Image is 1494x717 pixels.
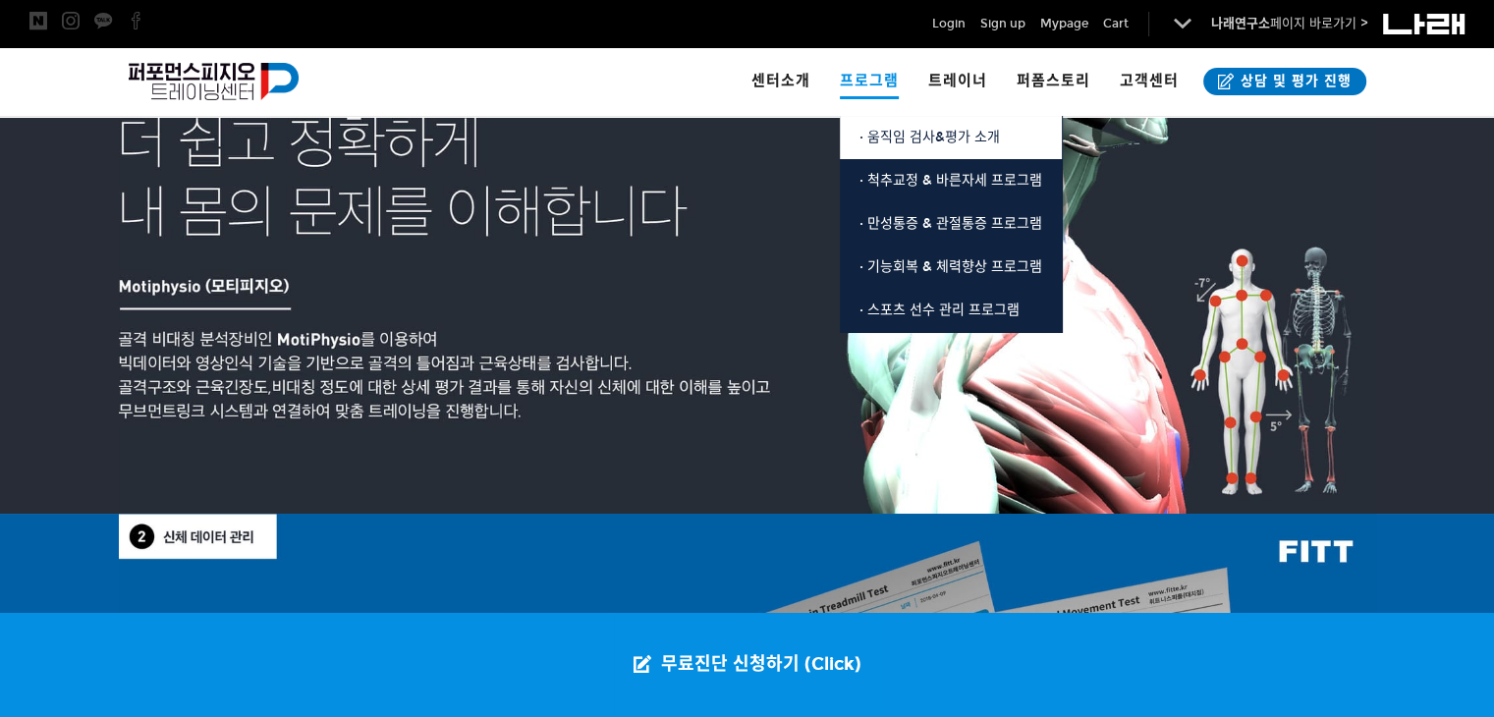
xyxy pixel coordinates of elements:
a: · 척추교정 & 바른자세 프로그램 [840,159,1062,202]
a: 무료진단 신청하기 (Click) [614,613,881,717]
a: Login [932,14,966,33]
a: 고객센터 [1105,47,1193,116]
a: Cart [1103,14,1129,33]
a: · 움직임 검사&평가 소개 [840,116,1062,159]
span: · 기능회복 & 체력향상 프로그램 [859,258,1042,275]
a: · 스포츠 선수 관리 프로그램 [840,289,1062,332]
a: · 기능회복 & 체력향상 프로그램 [840,246,1062,289]
a: 나래연구소페이지 바로가기 > [1211,16,1368,31]
a: Mypage [1040,14,1088,33]
span: · 만성통증 & 관절통증 프로그램 [859,215,1042,232]
span: · 움직임 검사&평가 소개 [859,129,1000,145]
strong: 나래연구소 [1211,16,1270,31]
span: · 스포츠 선수 관리 프로그램 [859,302,1020,318]
span: 센터소개 [751,72,810,89]
span: · 척추교정 & 바른자세 프로그램 [859,172,1042,189]
a: 퍼폼스토리 [1002,47,1105,116]
a: 프로그램 [825,47,913,116]
span: 퍼폼스토리 [1017,72,1090,89]
span: 상담 및 평가 진행 [1235,72,1352,91]
span: 고객센터 [1120,72,1179,89]
a: 상담 및 평가 진행 [1203,68,1366,95]
span: 프로그램 [840,65,899,99]
a: 센터소개 [737,47,825,116]
span: 트레이너 [928,72,987,89]
a: 트레이너 [913,47,1002,116]
a: Sign up [980,14,1025,33]
a: · 만성통증 & 관절통증 프로그램 [840,202,1062,246]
